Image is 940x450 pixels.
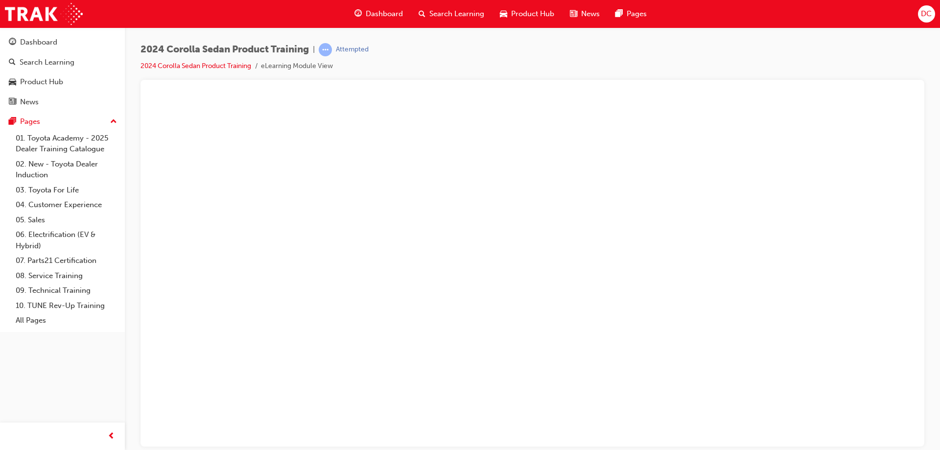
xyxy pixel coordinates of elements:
span: up-icon [110,116,117,128]
span: pages-icon [615,8,623,20]
button: DashboardSearch LearningProduct HubNews [4,31,121,113]
a: All Pages [12,313,121,328]
a: guage-iconDashboard [347,4,411,24]
a: Search Learning [4,53,121,71]
span: 2024 Corolla Sedan Product Training [141,44,309,55]
span: news-icon [570,8,577,20]
img: Trak [5,3,83,25]
button: Pages [4,113,121,131]
span: Search Learning [429,8,484,20]
a: 2024 Corolla Sedan Product Training [141,62,251,70]
span: guage-icon [9,38,16,47]
div: Dashboard [20,37,57,48]
button: DC [918,5,935,23]
span: guage-icon [354,8,362,20]
a: news-iconNews [562,4,608,24]
div: News [20,96,39,108]
span: car-icon [9,78,16,87]
a: search-iconSearch Learning [411,4,492,24]
a: car-iconProduct Hub [492,4,562,24]
div: Search Learning [20,57,74,68]
a: 09. Technical Training [12,283,121,298]
a: 06. Electrification (EV & Hybrid) [12,227,121,253]
a: 05. Sales [12,213,121,228]
a: 08. Service Training [12,268,121,284]
a: 07. Parts21 Certification [12,253,121,268]
span: Product Hub [511,8,554,20]
span: car-icon [500,8,507,20]
a: 01. Toyota Academy - 2025 Dealer Training Catalogue [12,131,121,157]
span: News [581,8,600,20]
span: Dashboard [366,8,403,20]
span: search-icon [419,8,425,20]
a: News [4,93,121,111]
span: search-icon [9,58,16,67]
a: Dashboard [4,33,121,51]
span: | [313,44,315,55]
div: Attempted [336,45,369,54]
span: prev-icon [108,430,115,443]
span: Pages [627,8,647,20]
span: news-icon [9,98,16,107]
a: Product Hub [4,73,121,91]
li: eLearning Module View [261,61,333,72]
div: Pages [20,116,40,127]
span: DC [921,8,932,20]
a: 03. Toyota For Life [12,183,121,198]
a: 04. Customer Experience [12,197,121,213]
a: 02. New - Toyota Dealer Induction [12,157,121,183]
a: pages-iconPages [608,4,655,24]
span: pages-icon [9,118,16,126]
div: Product Hub [20,76,63,88]
a: 10. TUNE Rev-Up Training [12,298,121,313]
span: learningRecordVerb_ATTEMPT-icon [319,43,332,56]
